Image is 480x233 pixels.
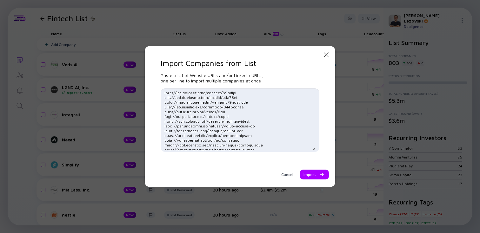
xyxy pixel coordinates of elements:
[161,59,319,179] div: Paste a list of Website URLs and/or Linkedin URLs, one per line to import multiple companies at once
[300,170,329,179] button: Import
[161,59,319,68] h1: Import Companies from List
[277,170,297,179] button: Cancel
